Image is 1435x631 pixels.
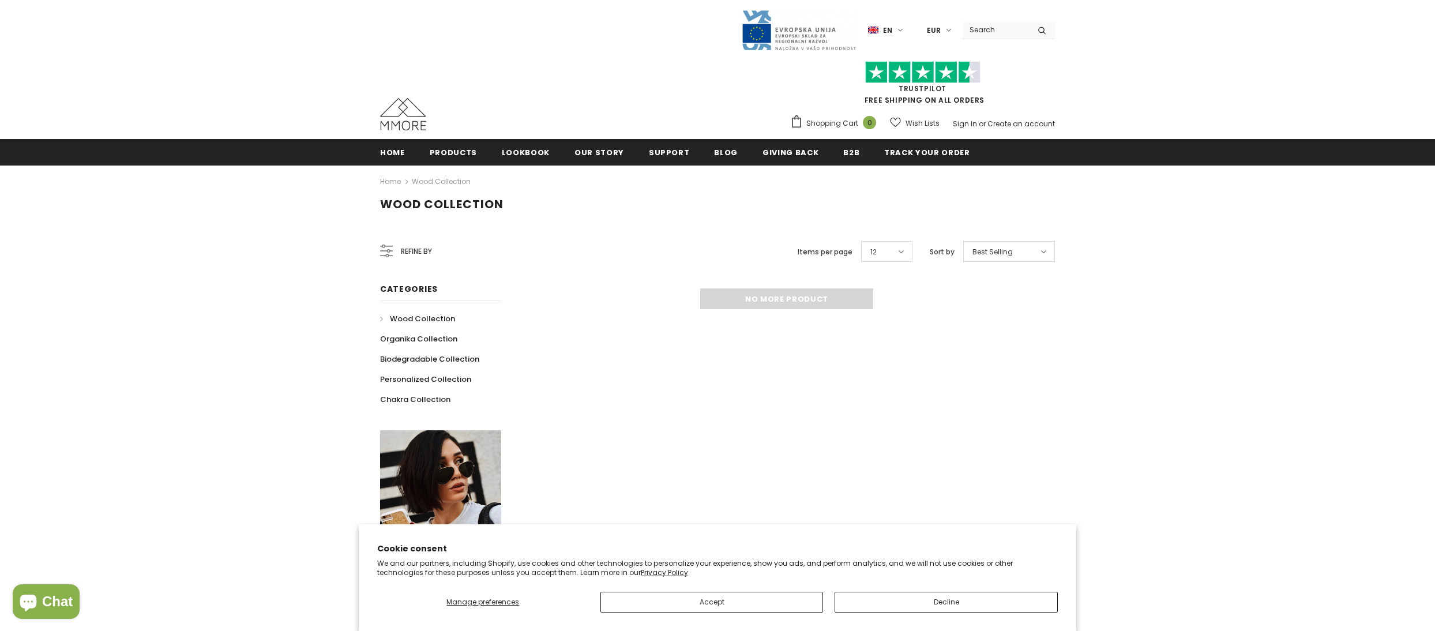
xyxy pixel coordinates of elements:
[835,592,1058,613] button: Decline
[390,313,455,324] span: Wood Collection
[927,25,941,36] span: EUR
[502,139,550,165] a: Lookbook
[741,25,857,35] a: Javni Razpis
[446,597,519,607] span: Manage preferences
[843,147,859,158] span: B2B
[380,374,471,385] span: Personalized Collection
[377,543,1058,555] h2: Cookie consent
[380,329,457,349] a: Organika Collection
[649,147,690,158] span: support
[380,139,405,165] a: Home
[380,309,455,329] a: Wood Collection
[574,147,624,158] span: Our Story
[806,118,858,129] span: Shopping Cart
[649,139,690,165] a: support
[714,147,738,158] span: Blog
[884,139,970,165] a: Track your order
[380,147,405,158] span: Home
[600,592,824,613] button: Accept
[380,98,426,130] img: MMORE Cases
[884,147,970,158] span: Track your order
[380,283,438,295] span: Categories
[953,119,977,129] a: Sign In
[798,246,852,258] label: Items per page
[790,66,1055,105] span: FREE SHIPPING ON ALL ORDERS
[377,559,1058,577] p: We and our partners, including Shopify, use cookies and other technologies to personalize your ex...
[380,394,450,405] span: Chakra Collection
[741,9,857,51] img: Javni Razpis
[979,119,986,129] span: or
[843,139,859,165] a: B2B
[972,246,1013,258] span: Best Selling
[899,84,946,93] a: Trustpilot
[987,119,1055,129] a: Create an account
[9,584,83,622] inbox-online-store-chat: Shopify online store chat
[502,147,550,158] span: Lookbook
[430,139,477,165] a: Products
[883,25,892,36] span: en
[380,389,450,410] a: Chakra Collection
[890,113,940,133] a: Wish Lists
[865,61,981,84] img: Trust Pilot Stars
[380,349,479,369] a: Biodegradable Collection
[380,333,457,344] span: Organika Collection
[430,147,477,158] span: Products
[401,245,432,258] span: Refine by
[641,568,688,577] a: Privacy Policy
[574,139,624,165] a: Our Story
[380,196,504,212] span: Wood Collection
[930,246,955,258] label: Sort by
[963,21,1029,38] input: Search Site
[762,147,818,158] span: Giving back
[762,139,818,165] a: Giving back
[377,592,589,613] button: Manage preferences
[868,25,878,35] img: i-lang-1.png
[380,369,471,389] a: Personalized Collection
[714,139,738,165] a: Blog
[906,118,940,129] span: Wish Lists
[380,175,401,189] a: Home
[380,354,479,365] span: Biodegradable Collection
[863,116,876,129] span: 0
[790,115,882,132] a: Shopping Cart 0
[412,176,471,186] a: Wood Collection
[870,246,877,258] span: 12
